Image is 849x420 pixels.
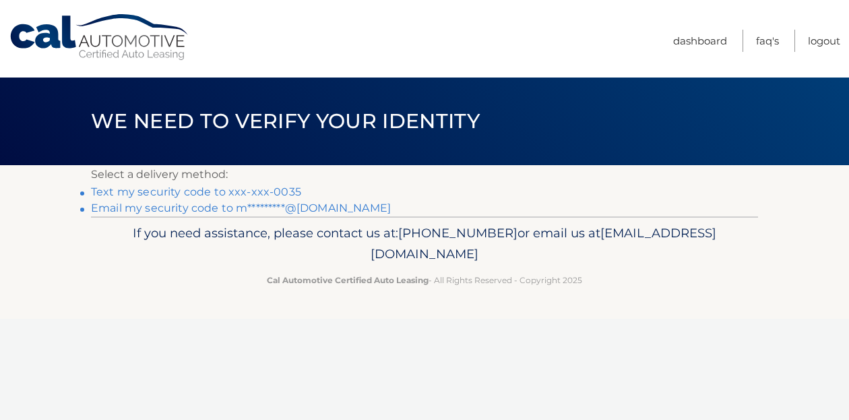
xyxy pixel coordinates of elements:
[267,275,429,285] strong: Cal Automotive Certified Auto Leasing
[756,30,779,52] a: FAQ's
[9,13,191,61] a: Cal Automotive
[91,202,391,214] a: Email my security code to m*********@[DOMAIN_NAME]
[91,109,480,133] span: We need to verify your identity
[91,185,301,198] a: Text my security code to xxx-xxx-0035
[100,222,749,266] p: If you need assistance, please contact us at: or email us at
[673,30,727,52] a: Dashboard
[808,30,840,52] a: Logout
[91,165,758,184] p: Select a delivery method:
[398,225,517,241] span: [PHONE_NUMBER]
[100,273,749,287] p: - All Rights Reserved - Copyright 2025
